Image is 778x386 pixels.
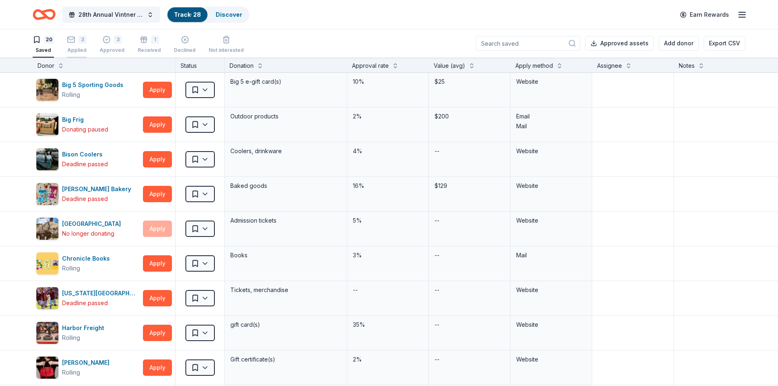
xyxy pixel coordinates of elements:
[36,322,58,344] img: Image for Harbor Freight
[434,319,440,330] div: --
[67,32,87,58] button: 3Applied
[585,36,654,51] button: Approved assets
[62,254,113,263] div: Chronicle Books
[516,181,586,191] div: Website
[434,180,505,192] div: $129
[36,321,140,344] button: Image for Harbor FreightHarbor FreightRolling
[675,7,734,22] a: Earn Rewards
[36,252,140,275] button: Image for Chronicle BooksChronicle BooksRolling
[174,32,196,58] button: Declined
[62,149,108,159] div: Bison Coolers
[516,77,586,87] div: Website
[216,11,242,18] a: Discover
[167,7,250,23] button: Track· 28Discover
[230,111,342,122] div: Outdoor products
[516,216,586,225] div: Website
[36,218,58,240] img: Image for Cheyenne Mountain Zoo
[33,5,56,24] a: Home
[434,284,440,296] div: --
[62,194,108,204] div: Deadline passed
[143,151,172,167] button: Apply
[516,355,586,364] div: Website
[516,285,586,295] div: Website
[352,180,424,192] div: 16%
[38,61,54,71] div: Donor
[516,320,586,330] div: Website
[352,250,424,261] div: 3%
[36,287,58,309] img: Image for Colorado Rapids
[174,11,201,18] a: Track· 28
[516,121,586,131] div: Mail
[36,357,58,379] img: Image for Jacki Easlick
[230,250,342,261] div: Books
[33,47,54,54] div: Saved
[434,145,440,157] div: --
[143,255,172,272] button: Apply
[100,32,125,58] button: 3Approved
[62,298,108,308] div: Deadline passed
[36,114,58,136] img: Image for Big Frig
[36,78,140,101] button: Image for Big 5 Sporting GoodsBig 5 Sporting GoodsRolling
[143,290,172,306] button: Apply
[62,90,80,100] div: Rolling
[36,252,58,274] img: Image for Chronicle Books
[515,61,553,71] div: Apply method
[352,215,424,226] div: 5%
[230,145,342,157] div: Coolers, drinkware
[434,111,505,122] div: $200
[516,146,586,156] div: Website
[679,61,695,71] div: Notes
[62,7,160,23] button: 28th Annual Vintner Dinner
[230,284,342,296] div: Tickets, merchandise
[151,36,159,44] div: 1
[62,80,127,90] div: Big 5 Sporting Goods
[143,325,172,341] button: Apply
[62,358,113,368] div: [PERSON_NAME]
[78,36,87,44] div: 3
[36,356,140,379] button: Image for Jacki Easlick[PERSON_NAME]Rolling
[62,184,134,194] div: [PERSON_NAME] Bakery
[659,36,699,51] button: Add donor
[143,186,172,202] button: Apply
[230,215,342,226] div: Admission tickets
[516,112,586,121] div: Email
[352,111,424,122] div: 2%
[230,354,342,365] div: Gift certificate(s)
[36,217,140,240] button: Image for Cheyenne Mountain Zoo[GEOGRAPHIC_DATA]No longer donating
[352,61,389,71] div: Approval rate
[352,284,359,296] div: --
[62,219,124,229] div: [GEOGRAPHIC_DATA]
[143,359,172,376] button: Apply
[209,32,244,58] button: Not interested
[114,36,122,44] div: 3
[230,180,342,192] div: Baked goods
[434,354,440,365] div: --
[434,250,440,261] div: --
[143,82,172,98] button: Apply
[230,61,254,71] div: Donation
[44,36,54,44] div: 20
[352,354,424,365] div: 2%
[62,333,80,343] div: Rolling
[36,148,140,171] button: Image for Bison CoolersBison CoolersDeadline passed
[36,113,140,136] button: Image for Big FrigBig FrigDonating paused
[62,368,80,377] div: Rolling
[597,61,622,71] div: Assignee
[100,47,125,54] div: Approved
[230,319,342,330] div: gift card(s)
[62,323,107,333] div: Harbor Freight
[476,36,580,51] input: Search saved
[62,263,80,273] div: Rolling
[78,10,144,20] span: 28th Annual Vintner Dinner
[62,115,108,125] div: Big Frig
[516,250,586,260] div: Mail
[62,229,114,239] div: No longer donating
[704,36,745,51] button: Export CSV
[36,287,140,310] button: Image for Colorado Rapids[US_STATE][GEOGRAPHIC_DATA]Deadline passed
[174,47,196,54] div: Declined
[352,319,424,330] div: 35%
[352,145,424,157] div: 4%
[352,76,424,87] div: 10%
[434,76,505,87] div: $25
[138,47,161,54] div: Received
